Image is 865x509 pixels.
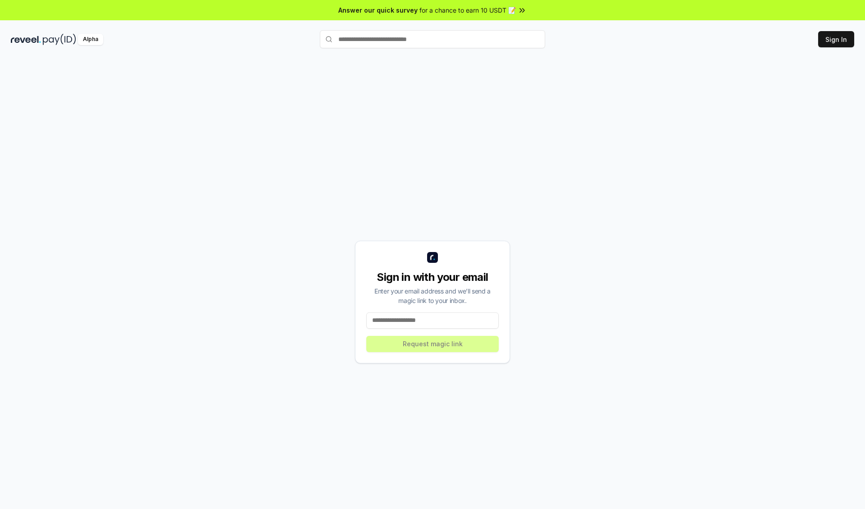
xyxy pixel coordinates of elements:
button: Sign In [818,31,854,47]
div: Sign in with your email [366,270,499,284]
img: pay_id [43,34,76,45]
img: logo_small [427,252,438,263]
span: Answer our quick survey [338,5,418,15]
div: Alpha [78,34,103,45]
img: reveel_dark [11,34,41,45]
span: for a chance to earn 10 USDT 📝 [419,5,516,15]
div: Enter your email address and we’ll send a magic link to your inbox. [366,286,499,305]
